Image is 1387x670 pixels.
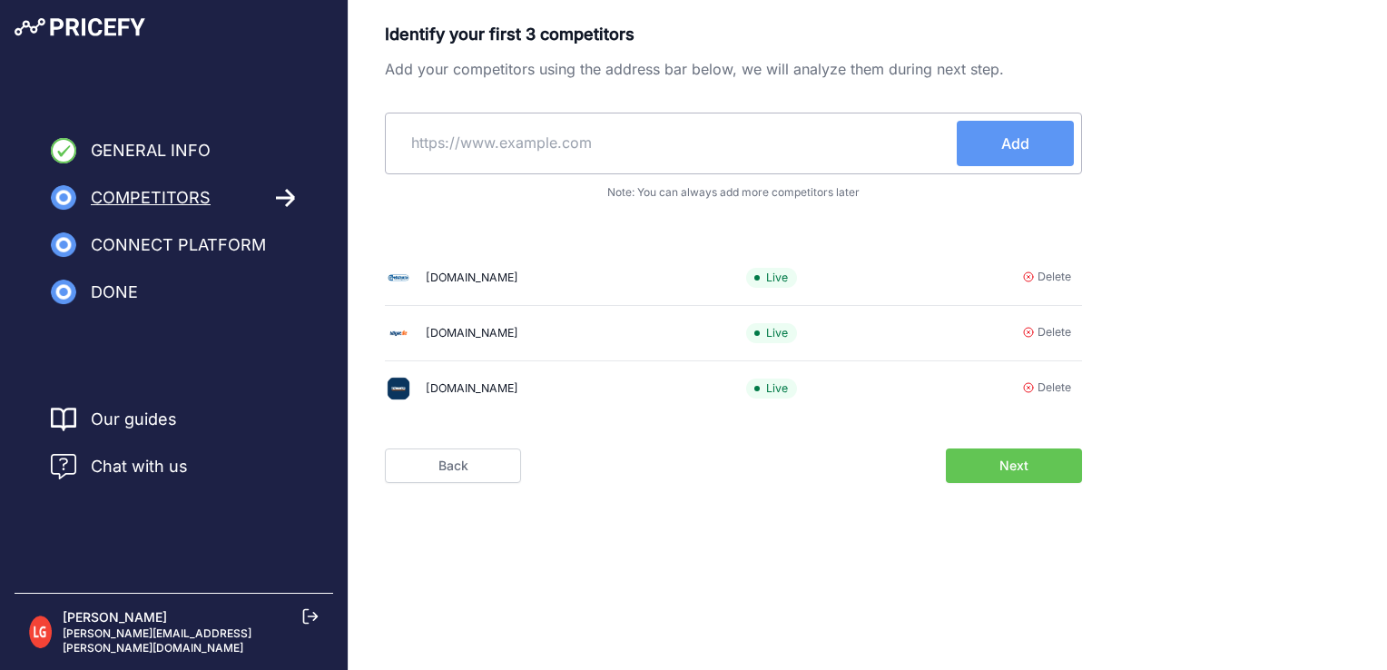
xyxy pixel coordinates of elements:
[51,454,188,479] a: Chat with us
[91,138,211,163] span: General Info
[63,608,319,626] p: [PERSON_NAME]
[385,22,1082,47] p: Identify your first 3 competitors
[1038,269,1071,286] span: Delete
[426,270,518,287] div: [DOMAIN_NAME]
[91,232,266,258] span: Connect Platform
[1038,379,1071,397] span: Delete
[426,325,518,342] div: [DOMAIN_NAME]
[91,407,177,432] a: Our guides
[746,379,797,399] span: Live
[15,18,145,36] img: Pricefy Logo
[1038,324,1071,341] span: Delete
[385,185,1082,200] p: Note: You can always add more competitors later
[946,448,1082,483] button: Next
[91,280,138,305] span: Done
[1001,133,1029,154] span: Add
[385,448,521,483] a: Back
[91,454,188,479] span: Chat with us
[999,457,1028,475] span: Next
[385,58,1082,80] p: Add your competitors using the address bar below, we will analyze them during next step.
[746,268,797,289] span: Live
[63,626,319,655] p: [PERSON_NAME][EMAIL_ADDRESS][PERSON_NAME][DOMAIN_NAME]
[393,121,957,164] input: https://www.example.com
[426,380,518,398] div: [DOMAIN_NAME]
[91,185,211,211] span: Competitors
[957,121,1074,166] button: Add
[746,323,797,344] span: Live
